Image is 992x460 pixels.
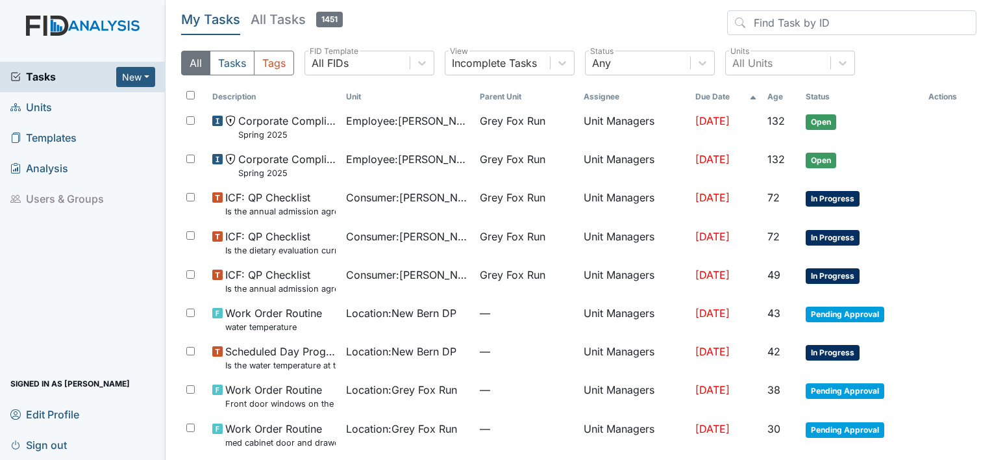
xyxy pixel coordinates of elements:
span: 72 [767,191,780,204]
span: Consumer : [PERSON_NAME] [346,190,469,205]
td: Unit Managers [578,185,690,223]
small: Is the water temperature at the kitchen sink between 100 to 110 degrees? [225,359,336,372]
span: [DATE] [695,345,730,358]
span: [DATE] [695,230,730,243]
th: Assignee [578,86,690,108]
input: Find Task by ID [727,10,976,35]
td: Unit Managers [578,416,690,454]
span: [DATE] [695,422,730,435]
span: [DATE] [695,307,730,320]
h5: All Tasks [251,10,343,29]
small: water temperature [225,321,322,333]
span: In Progress [806,191,860,207]
div: All FIDs [312,55,349,71]
span: 132 [767,114,785,127]
span: Units [10,97,52,118]
th: Toggle SortBy [800,86,923,108]
span: Pending Approval [806,383,884,399]
span: ICF: QP Checklist Is the annual admission agreement current? (document the date in the comment se... [225,190,336,218]
span: Grey Fox Run [480,151,545,167]
td: Unit Managers [578,146,690,185]
span: In Progress [806,345,860,361]
span: 38 [767,383,780,396]
span: ICF: QP Checklist Is the dietary evaluation current? (document the date in the comment section) [225,229,336,257]
small: Spring 2025 [238,167,336,179]
button: Tasks [210,51,254,75]
span: — [480,344,574,359]
span: [DATE] [695,153,730,166]
span: Consumer : [PERSON_NAME] [346,229,469,244]
span: 30 [767,422,780,435]
span: ICF: QP Checklist Is the annual admission agreement current? (document the date in the comment se... [225,267,336,295]
th: Toggle SortBy [690,86,762,108]
span: 49 [767,268,780,281]
span: Signed in as [PERSON_NAME] [10,374,130,394]
span: Analysis [10,159,68,179]
span: In Progress [806,230,860,246]
span: — [480,421,574,437]
span: Employee : [PERSON_NAME][GEOGRAPHIC_DATA] [346,113,469,129]
span: — [480,382,574,398]
span: Location : New Bern DP [346,344,456,359]
span: Corporate Compliance Spring 2025 [238,151,336,179]
span: Pending Approval [806,307,884,322]
td: Unit Managers [578,108,690,146]
div: All Units [732,55,773,71]
th: Actions [923,86,976,108]
span: — [480,305,574,321]
span: 132 [767,153,785,166]
span: Templates [10,128,77,148]
span: Open [806,153,836,168]
span: Edit Profile [10,404,79,424]
button: All [181,51,210,75]
th: Toggle SortBy [341,86,475,108]
span: Work Order Routine water temperature [225,305,322,333]
span: Corporate Compliance Spring 2025 [238,113,336,141]
span: [DATE] [695,268,730,281]
div: Any [592,55,611,71]
span: In Progress [806,268,860,284]
span: [DATE] [695,114,730,127]
span: Work Order Routine Front door windows on the door [225,382,336,410]
span: Grey Fox Run [480,267,545,283]
small: Is the annual admission agreement current? (document the date in the comment section) [225,205,336,218]
th: Toggle SortBy [207,86,341,108]
span: Grey Fox Run [480,229,545,244]
span: [DATE] [695,383,730,396]
small: med cabinet door and drawer [225,437,336,449]
small: Front door windows on the door [225,398,336,410]
span: Sign out [10,435,67,455]
small: Spring 2025 [238,129,336,141]
td: Unit Managers [578,262,690,300]
span: Open [806,114,836,130]
span: 1451 [316,12,343,27]
th: Toggle SortBy [475,86,579,108]
button: New [116,67,155,87]
span: Consumer : [PERSON_NAME] [346,267,469,283]
div: Type filter [181,51,294,75]
h5: My Tasks [181,10,240,29]
span: Scheduled Day Program Inspection Is the water temperature at the kitchen sink between 100 to 110 ... [225,344,336,372]
small: Is the dietary evaluation current? (document the date in the comment section) [225,244,336,257]
td: Unit Managers [578,300,690,339]
div: Incomplete Tasks [452,55,537,71]
span: 72 [767,230,780,243]
span: 43 [767,307,780,320]
td: Unit Managers [578,224,690,262]
input: Toggle All Rows Selected [186,91,195,99]
span: 42 [767,345,780,358]
span: Pending Approval [806,422,884,438]
span: [DATE] [695,191,730,204]
a: Tasks [10,69,116,84]
td: Unit Managers [578,339,690,377]
small: Is the annual admission agreement current? (document the date in the comment section) [225,283,336,295]
th: Toggle SortBy [762,86,800,108]
span: Work Order Routine med cabinet door and drawer [225,421,336,449]
button: Tags [254,51,294,75]
span: Grey Fox Run [480,113,545,129]
span: Location : Grey Fox Run [346,421,457,437]
span: Employee : [PERSON_NAME] [346,151,469,167]
span: Grey Fox Run [480,190,545,205]
span: Location : Grey Fox Run [346,382,457,398]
